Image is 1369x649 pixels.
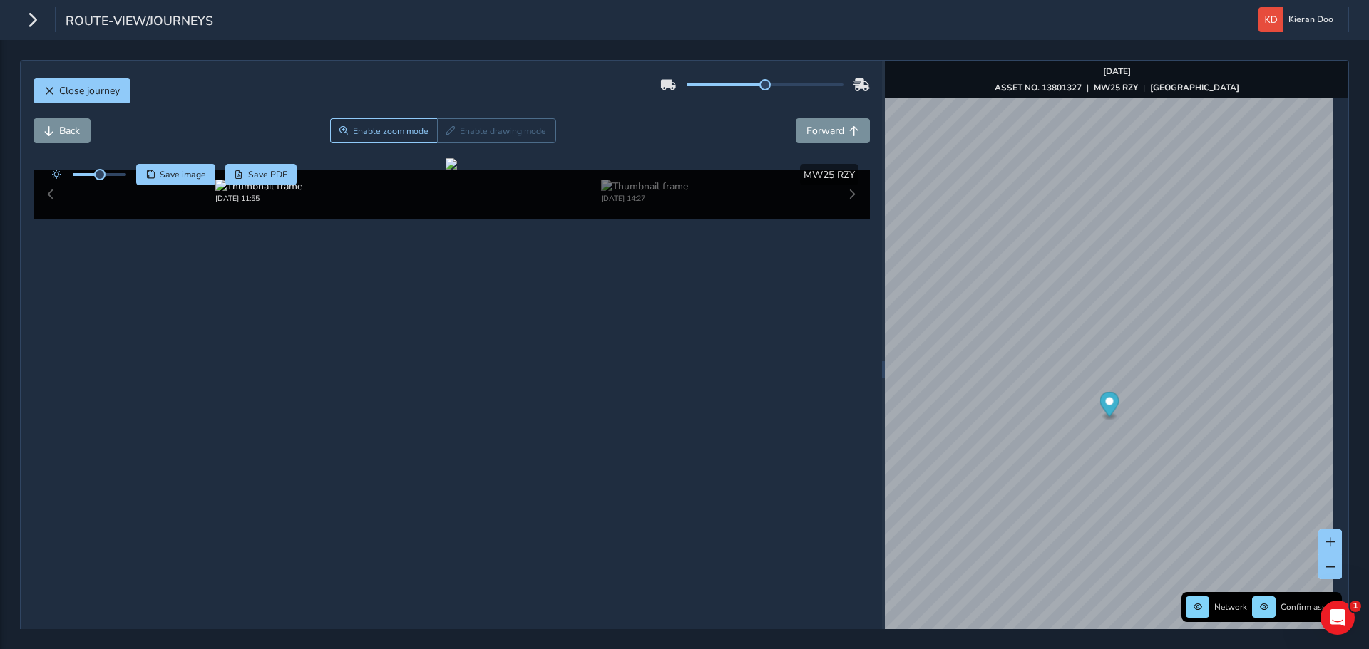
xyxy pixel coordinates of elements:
span: Close journey [59,84,120,98]
button: Kieran Doo [1258,7,1338,32]
button: Back [34,118,91,143]
button: PDF [225,164,297,185]
img: Thumbnail frame [601,180,688,193]
span: Confirm assets [1281,601,1338,613]
span: Save PDF [248,169,287,180]
button: Zoom [330,118,438,143]
div: Map marker [1100,392,1119,421]
strong: [GEOGRAPHIC_DATA] [1150,82,1239,93]
span: Save image [160,169,206,180]
span: Network [1214,601,1247,613]
strong: MW25 RZY [1094,82,1138,93]
button: Save [136,164,215,185]
span: 1 [1350,601,1361,612]
span: MW25 RZY [804,168,855,182]
iframe: Intercom live chat [1321,601,1355,635]
span: Kieran Doo [1288,7,1333,32]
span: route-view/journeys [66,12,213,32]
div: | | [995,82,1239,93]
div: [DATE] 14:27 [601,193,688,204]
button: Forward [796,118,870,143]
img: diamond-layout [1258,7,1283,32]
img: Thumbnail frame [215,180,302,193]
button: Close journey [34,78,130,103]
strong: [DATE] [1103,66,1131,77]
span: Back [59,124,80,137]
span: Forward [806,124,844,137]
span: Enable zoom mode [353,125,429,137]
strong: ASSET NO. 13801327 [995,82,1082,93]
div: [DATE] 11:55 [215,193,302,204]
